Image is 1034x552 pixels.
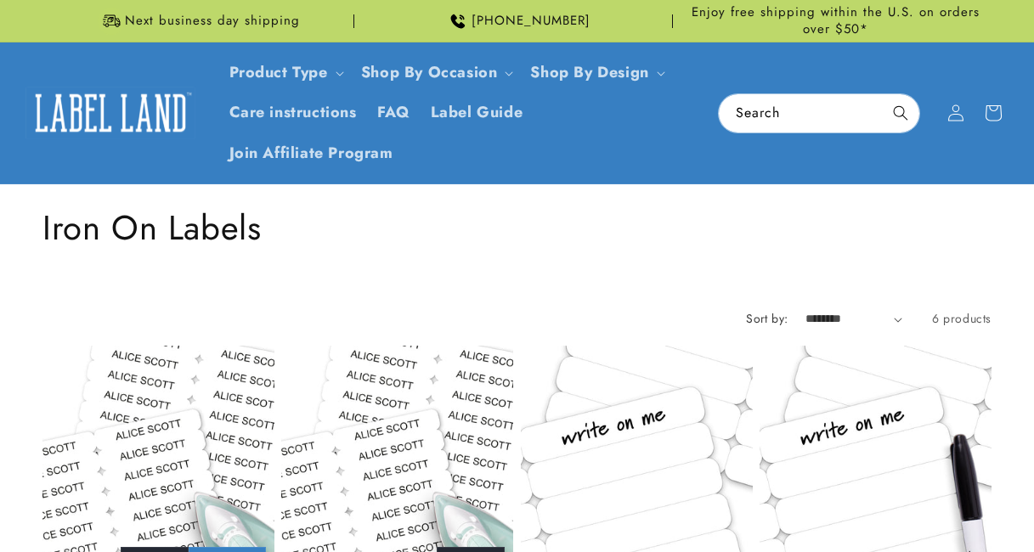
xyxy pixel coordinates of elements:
label: Sort by: [746,310,788,327]
a: Product Type [229,61,328,83]
a: Join Affiliate Program [219,133,404,173]
a: FAQ [367,93,421,132]
summary: Shop By Design [520,53,671,93]
a: Label Land [20,80,202,145]
a: Care instructions [219,93,367,132]
span: Next business day shipping [125,13,300,30]
iframe: Gorgias Floating Chat [677,472,1017,535]
summary: Product Type [219,53,351,93]
a: Shop By Design [530,61,648,83]
span: Join Affiliate Program [229,144,393,163]
span: 6 products [932,310,992,327]
span: Enjoy free shipping within the U.S. on orders over $50* [680,4,992,37]
h1: Iron On Labels [42,206,992,250]
img: Label Land [25,87,195,139]
span: Shop By Occasion [361,63,498,82]
span: Label Guide [431,103,523,122]
span: [PHONE_NUMBER] [472,13,590,30]
a: Label Guide [421,93,534,132]
summary: Shop By Occasion [351,53,521,93]
span: FAQ [377,103,410,122]
button: Search [882,94,919,132]
span: Care instructions [229,103,357,122]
